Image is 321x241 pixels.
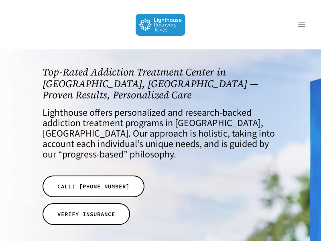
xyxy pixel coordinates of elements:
[43,203,130,225] a: VERIFY INSURANCE
[43,66,278,101] h1: Top-Rated Addiction Treatment Center in [GEOGRAPHIC_DATA], [GEOGRAPHIC_DATA] — Proven Results, Pe...
[43,176,144,197] a: CALL: [PHONE_NUMBER]
[62,147,124,161] a: progress-based
[57,210,115,218] span: VERIFY INSURANCE
[136,14,186,36] img: Lighthouse Recovery Texas
[294,21,310,29] a: Navigation Menu
[43,108,278,160] h4: Lighthouse offers personalized and research-backed addiction treatment programs in [GEOGRAPHIC_DA...
[57,182,130,190] span: CALL: [PHONE_NUMBER]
